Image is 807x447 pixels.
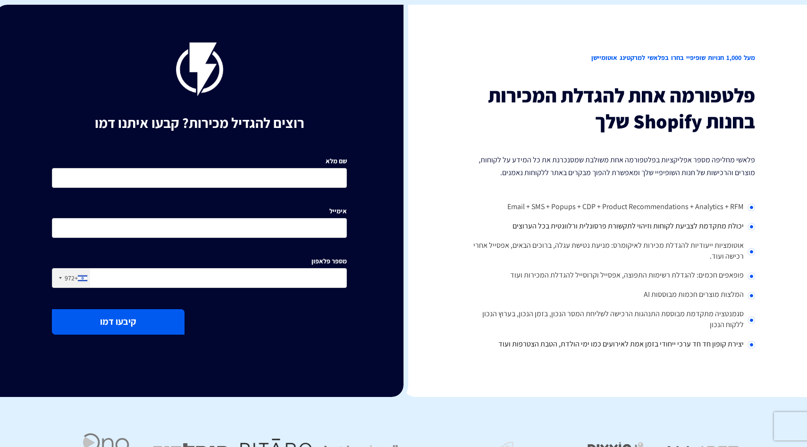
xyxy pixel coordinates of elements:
[326,156,347,166] label: שם מלא
[311,256,347,266] label: מספר פלאפון
[498,339,744,349] span: יצירת קופון חד חד ערכי ייחודי בזמן אמת לאירועים כמו ימי הולדת, הטבת הצטרפות ועוד
[460,305,755,335] li: סגמנטציה מתקדמת מבוססת התנהגות הרכישה לשליחת המסר הנכון, בזמן הנכון, בערוץ הנכון ללקוח הנכון
[460,153,755,179] p: פלאשי מחליפה מספר אפליקציות בפלטפורמה אחת משולבת שמסנכרנת את כל המידע על לקוחות, מוצרים והרכישות ...
[52,269,90,287] div: Israel (‫ישראל‬‎): +972
[329,206,347,216] label: אימייל
[460,266,755,286] li: פופאפים חכמים: להגדלת רשימות התפוצה, אפסייל וקרוסייל להגדלת המכירות ועוד
[65,273,78,283] div: +972
[52,309,185,334] button: קיבעו דמו
[460,236,755,267] li: אוטומציות ייעודיות להגדלת מכירות לאיקומרס: מניעת נטישת עגלה, ברוכים הבאים, אפסייל אחרי רכישה ועוד.
[460,83,755,134] h3: פלטפורמה אחת להגדלת המכירות בחנות Shopify שלך
[460,286,755,305] li: המלצות מוצרים חכמות מבוססות AI
[460,198,755,217] li: Email + SMS + Popups + CDP + Product Recommendations + Analytics + RFM
[176,42,223,96] img: flashy-black.png
[513,221,744,231] span: יכולת מתקדמת לצביעת לקוחות וזיהוי לתקשורת פרסונלית ורלוונטית בכל הערוצים
[460,42,755,73] h2: מעל 1,000 חנויות שופיפיי בחרו בפלאשי למרקטינג אוטומיישן
[52,115,347,131] h1: רוצים להגדיל מכירות? קבעו איתנו דמו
